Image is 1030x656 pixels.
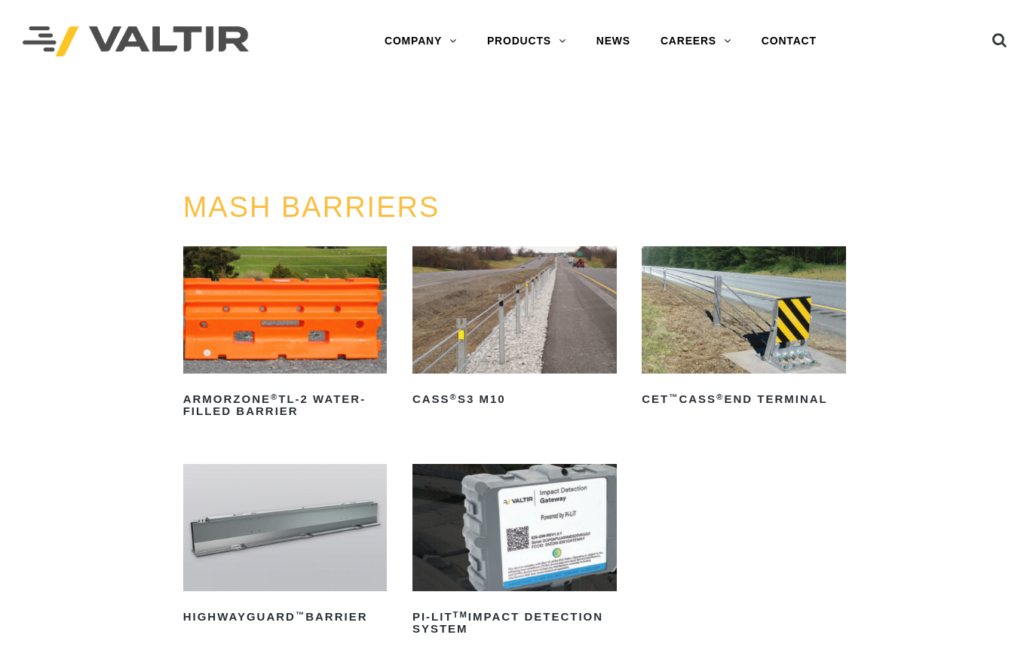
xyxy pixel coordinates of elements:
[183,191,440,223] a: MASH BARRIERS
[581,26,645,56] a: NEWS
[412,246,617,411] a: CASS®S3 M10
[716,392,724,401] sup: ®
[642,246,846,411] a: CET™CASS®End Terminal
[746,26,832,56] a: CONTACT
[669,392,679,401] sup: ™
[271,392,278,401] sup: ®
[412,464,617,641] a: PI-LITTMImpact Detection System
[412,387,617,411] h2: CASS S3 M10
[183,387,388,423] h2: ArmorZone TL-2 Water-Filled Barrier
[183,464,388,629] a: HighwayGuard™Barrier
[450,392,458,401] sup: ®
[642,387,846,411] h2: CET CASS End Terminal
[453,610,468,619] sup: TM
[183,605,388,629] h2: HighwayGuard Barrier
[369,26,472,56] a: COMPANY
[412,605,617,641] h2: PI-LIT Impact Detection System
[645,26,746,56] a: CAREERS
[183,246,388,423] a: ArmorZone®TL-2 Water-Filled Barrier
[23,26,249,57] img: Valtir
[296,610,305,619] sup: ™
[472,26,581,56] a: PRODUCTS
